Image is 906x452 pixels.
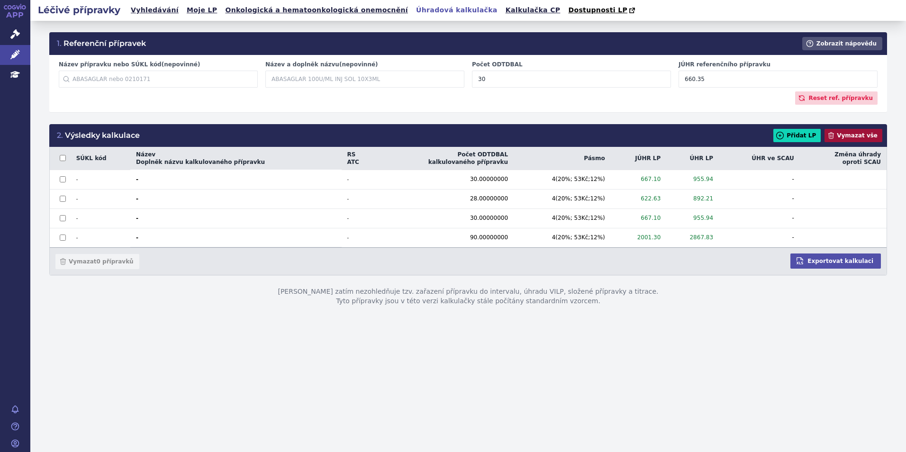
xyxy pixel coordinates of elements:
[472,71,671,88] input: 75
[222,4,411,17] a: Onkologická a hematoonkologická onemocnění
[679,71,878,88] input: 1927.21
[59,61,258,69] label: Název přípravku nebo SÚKL kód
[347,176,371,183] span: -
[719,208,800,228] td: -
[679,61,878,69] label: JÚHR referenčního přípravku
[377,228,514,247] td: 90.00000000
[611,147,667,170] th: JÚHR LP
[514,228,611,247] td: 4 ( 20 %; 53 Kč; 12 %)
[136,234,336,242] strong: -
[719,170,800,189] td: -
[773,129,821,142] button: Přidat LP
[472,61,671,69] label: Počet ODTDBAL
[136,195,336,203] strong: -
[377,189,514,208] td: 28.00000000
[136,176,336,183] strong: -
[57,130,140,141] h3: Výsledky kalkulace
[666,208,719,228] td: 955.94
[413,4,500,17] a: Úhradová kalkulačka
[514,170,611,189] td: 4 ( 20 %; 53 Kč; 12 %)
[666,147,719,170] th: ÚHR LP
[503,4,563,17] a: Kalkulačka CP
[790,253,881,269] button: Exportovat kalkulaci
[802,37,882,50] button: Zobrazit nápovědu
[76,208,130,228] td: -
[568,6,627,14] span: Dostupnosti LP
[565,4,640,17] a: Dostupnosti LP
[49,276,887,317] p: [PERSON_NAME] zatím nezohledňuje tzv. zařazení přípravku do intervalu, úhradu VILP, složené přípr...
[377,208,514,228] td: 30.00000000
[719,189,800,208] td: -
[339,61,378,68] span: (nepovinné)
[76,170,130,189] td: -
[377,147,514,170] th: Počet ODTDBAL kalkulovaného přípravku
[800,147,887,170] th: Změna úhrady oproti SCAU
[347,215,371,222] span: -
[666,189,719,208] td: 892.21
[514,189,611,208] td: 4 ( 20 %; 53 Kč; 12 %)
[136,215,336,222] strong: -
[130,147,342,170] th: Název Doplněk názvu kalkulovaného přípravku
[184,4,220,17] a: Moje LP
[57,38,146,49] h3: Referenční přípravek
[59,71,258,88] input: ABASAGLAR nebo 0210171
[76,147,130,170] th: SÚKL kód
[162,61,200,68] span: (nepovinné)
[611,208,667,228] td: 667.10
[719,147,800,170] th: ÚHR ve SCAU
[719,228,800,247] td: -
[377,170,514,189] td: 30.00000000
[57,39,62,48] span: 1.
[666,170,719,189] td: 955.94
[611,170,667,189] td: 667.10
[347,196,371,202] span: -
[76,189,130,208] td: -
[347,235,371,241] span: -
[57,131,63,140] span: 2.
[824,129,882,142] button: Vymazat vše
[128,4,181,17] a: Vyhledávání
[611,228,667,247] td: 2001.30
[611,189,667,208] td: 622.63
[342,147,377,170] th: RS ATC
[76,228,130,247] td: -
[514,147,611,170] th: Pásmo
[265,71,464,88] input: ABASAGLAR 100U/ML INJ SOL 10X3ML
[795,91,878,105] button: Reset ref. přípravku
[30,3,128,17] h2: Léčivé přípravky
[666,228,719,247] td: 2867.83
[514,208,611,228] td: 4 ( 20 %; 53 Kč; 12 %)
[265,61,464,69] label: Název a doplněk názvu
